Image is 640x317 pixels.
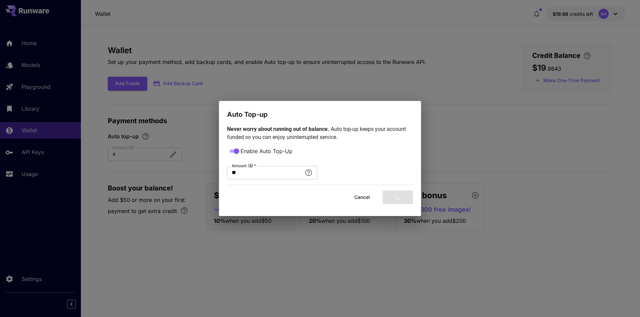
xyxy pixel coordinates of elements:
[219,101,421,120] h2: Auto Top-up
[232,163,256,169] label: Amount ($)
[227,125,413,141] p: Auto top-up keeps your account funded so you can enjoy uninterrupted service.
[227,126,331,132] span: Never worry about running out of balance.
[241,147,292,155] span: Enable Auto Top-Up
[347,190,377,204] button: Cancel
